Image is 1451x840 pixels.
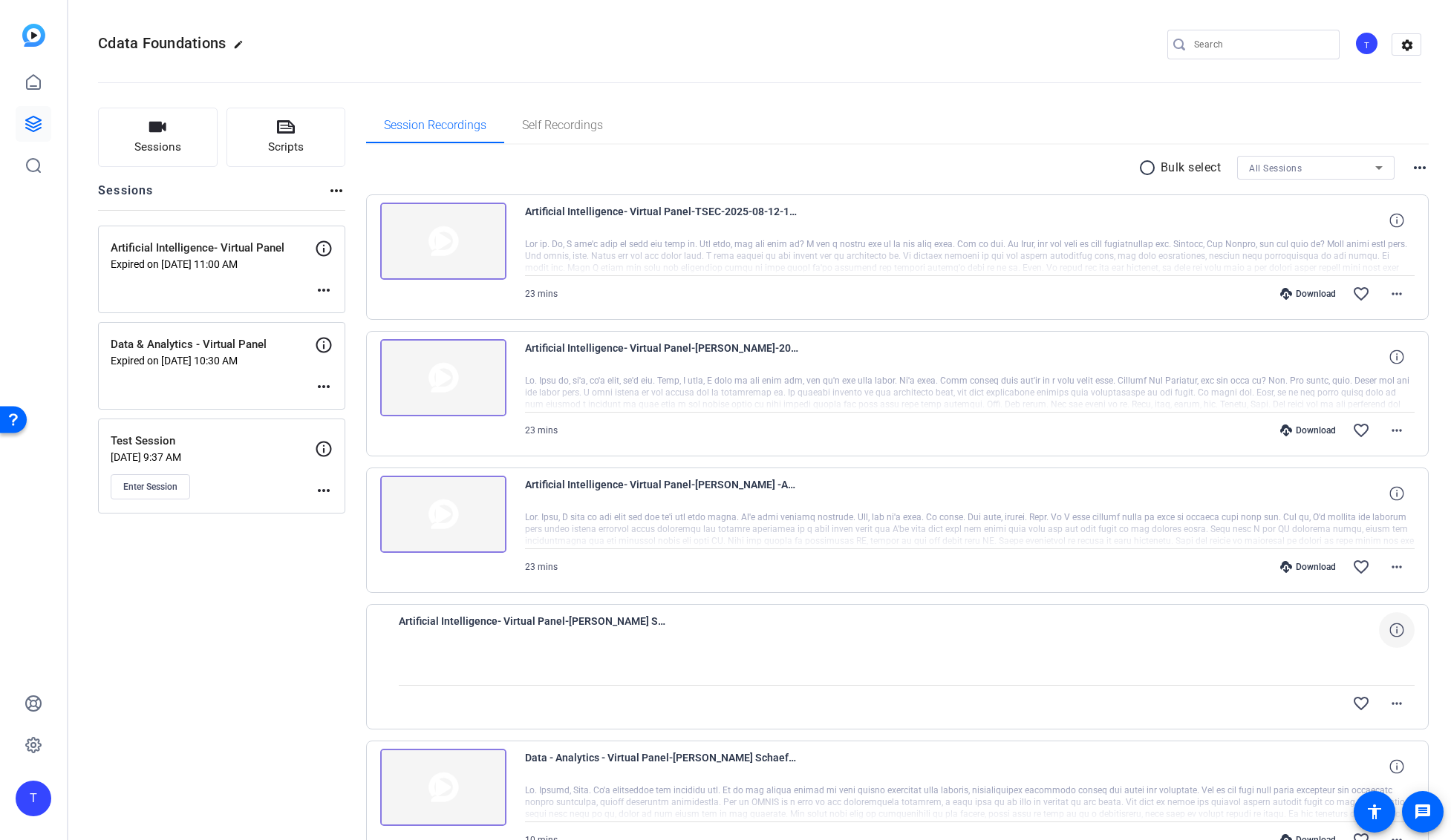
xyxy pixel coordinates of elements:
h2: Sessions [98,182,154,210]
mat-icon: more_horiz [1388,695,1406,712]
span: Cdata Foundations [98,34,226,52]
img: thumb-nail [380,339,506,416]
p: Expired on [DATE] 11:00 AM [111,258,315,270]
div: T [16,781,51,816]
mat-icon: edit [233,39,251,57]
mat-icon: more_horiz [315,281,333,299]
span: Artificial Intelligence- Virtual Panel-[PERSON_NAME] Smith1-2025-08-12-10-33-18-724-0 [399,612,674,648]
mat-icon: more_horiz [315,482,333,499]
mat-icon: more_horiz [327,182,345,200]
mat-icon: more_horiz [315,378,333,396]
img: blue-gradient.svg [22,24,45,47]
p: Expired on [DATE] 10:30 AM [111,355,315,367]
p: Test Session [111,433,315,450]
span: Enter Session [123,481,177,493]
span: Self Recordings [522,119,603,131]
img: thumb-nail [380,203,506,280]
mat-icon: favorite_border [1352,421,1370,439]
span: Artificial Intelligence- Virtual Panel-TSEC-2025-08-12-10-33-18-724-3 [525,203,800,238]
mat-icon: more_horiz [1388,421,1406,439]
img: thumb-nail [380,476,506,553]
span: Artificial Intelligence- Virtual Panel-[PERSON_NAME] -AWS--2025-08-12-10-33-18-724-1 [525,476,800,511]
mat-icon: favorite_border [1352,558,1370,576]
button: Sessions [98,108,218,167]
div: Download [1273,288,1343,300]
span: Session Recordings [384,119,486,131]
p: [DATE] 9:37 AM [111,451,315,463]
span: Data - Analytics - Virtual Panel-[PERSON_NAME] Schaefer1-2025-08-12-10-18-50-641-0 [525,749,800,784]
span: 23 mins [525,562,558,572]
mat-icon: more_horiz [1411,159,1429,177]
ngx-avatar: TSEC [1354,31,1380,57]
p: Bulk select [1161,159,1222,177]
button: Enter Session [111,474,190,499]
div: T [1354,31,1379,56]
mat-icon: more_horiz [1388,558,1406,576]
button: Scripts [226,108,346,167]
mat-icon: message [1414,803,1432,821]
div: Download [1273,424,1343,436]
img: thumb-nail [380,749,506,826]
mat-icon: favorite_border [1352,695,1370,712]
mat-icon: more_horiz [1388,285,1406,303]
span: Scripts [268,139,304,156]
span: 23 mins [525,425,558,436]
mat-icon: favorite_border [1352,285,1370,303]
span: 23 mins [525,289,558,299]
span: Sessions [134,139,181,156]
mat-icon: accessibility [1366,803,1383,821]
p: Artificial Intelligence- Virtual Panel [111,240,315,257]
mat-icon: radio_button_unchecked [1138,159,1161,177]
span: All Sessions [1249,163,1302,174]
div: Download [1273,561,1343,573]
input: Search [1194,36,1328,53]
p: Data & Analytics - Virtual Panel [111,336,315,353]
mat-icon: settings [1392,34,1422,56]
span: Artificial Intelligence- Virtual Panel-[PERSON_NAME]-2025-08-12-10-33-18-724-2 [525,339,800,375]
